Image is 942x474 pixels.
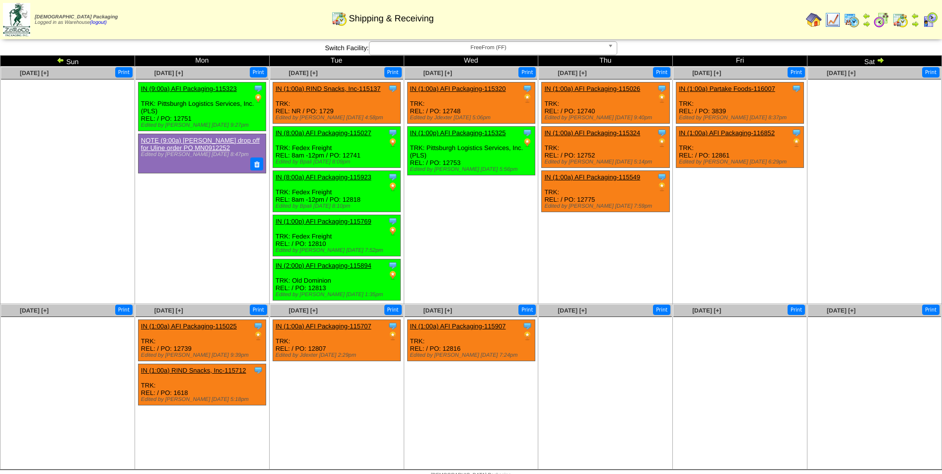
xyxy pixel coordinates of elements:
[911,12,919,20] img: arrowleft.gif
[276,262,371,269] a: IN (2:00p) AFI Packaging-115894
[388,128,398,138] img: Tooltip
[388,83,398,93] img: Tooltip
[388,172,398,182] img: Tooltip
[825,12,841,28] img: line_graph.gif
[3,3,30,36] img: zoroco-logo-small.webp
[349,13,434,24] span: Shipping & Receiving
[276,247,400,253] div: Edited by [PERSON_NAME] [DATE] 7:52pm
[388,138,398,148] img: PO
[276,173,371,181] a: IN (8:00a) AFI Packaging-115923
[388,216,398,226] img: Tooltip
[657,172,667,182] img: Tooltip
[827,307,856,314] span: [DATE] [+]
[141,396,266,402] div: Edited by [PERSON_NAME] [DATE] 5:18pm
[863,20,870,28] img: arrowright.gif
[522,93,532,103] img: PO
[410,166,535,172] div: Edited by [PERSON_NAME] [DATE] 5:56pm
[141,85,237,92] a: IN (9:00a) AFI Packaging-115323
[388,270,398,280] img: PO
[922,305,940,315] button: Print
[522,331,532,341] img: PO
[141,152,261,158] div: Edited by [PERSON_NAME] [DATE] 8:47pm
[276,322,371,330] a: IN (1:00a) AFI Packaging-115707
[522,128,532,138] img: Tooltip
[692,307,721,314] a: [DATE] [+]
[657,182,667,192] img: PO
[423,70,452,77] span: [DATE] [+]
[542,171,669,212] div: TRK: REL: / PO: 12775
[138,320,266,361] div: TRK: REL: / PO: 12739
[141,322,237,330] a: IN (1:00a) AFI Packaging-115025
[135,56,269,67] td: Mon
[676,82,804,124] div: TRK: REL: / PO: 3839
[388,226,398,236] img: PO
[922,67,940,78] button: Print
[141,122,266,128] div: Edited by [PERSON_NAME] [DATE] 9:27pm
[544,173,640,181] a: IN (1:00a) AFI Packaging-115549
[276,129,371,137] a: IN (8:00a) AFI Packaging-115027
[273,215,400,256] div: TRK: Fedex Freight REL: / PO: 12810
[388,182,398,192] img: PO
[250,67,267,78] button: Print
[253,83,263,93] img: Tooltip
[679,159,803,165] div: Edited by [PERSON_NAME] [DATE] 6:29pm
[518,305,536,315] button: Print
[273,171,400,212] div: TRK: Fedex Freight REL: 8am -12pm / PO: 12818
[276,352,400,358] div: Edited by Jdexter [DATE] 2:29pm
[807,56,942,67] td: Sat
[115,67,133,78] button: Print
[90,20,107,25] a: (logout)
[269,56,404,67] td: Tue
[373,42,604,54] span: FreeFrom (FF)
[657,138,667,148] img: PO
[522,138,532,148] img: PO
[692,70,721,77] a: [DATE] [+]
[410,322,506,330] a: IN (1:00a) AFI Packaging-115907
[653,305,670,315] button: Print
[863,12,870,20] img: arrowleft.gif
[544,203,669,209] div: Edited by [PERSON_NAME] [DATE] 7:59pm
[407,320,535,361] div: TRK: REL: / PO: 12816
[410,115,535,121] div: Edited by Jdexter [DATE] 5:06pm
[331,10,347,26] img: calendarinout.gif
[544,85,640,92] a: IN (1:00a) AFI Packaging-115026
[20,307,49,314] a: [DATE] [+]
[792,138,801,148] img: PO
[273,320,400,361] div: TRK: REL: / PO: 12807
[410,352,535,358] div: Edited by [PERSON_NAME] [DATE] 7:24pm
[154,307,183,314] span: [DATE] [+]
[410,129,506,137] a: IN (1:00p) AFI Packaging-115325
[407,127,535,175] div: TRK: Pittsburgh Logistics Services, Inc. (PLS) REL: / PO: 12753
[679,85,775,92] a: IN (1:00a) Partake Foods-116007
[35,14,118,20] span: [DEMOGRAPHIC_DATA] Packaging
[792,128,801,138] img: Tooltip
[876,56,884,64] img: arrowright.gif
[154,70,183,77] a: [DATE] [+]
[141,367,246,374] a: IN (1:00a) RIND Snacks, Inc-115712
[273,259,400,301] div: TRK: Old Dominion REL: / PO: 12813
[289,307,318,314] a: [DATE] [+]
[544,129,640,137] a: IN (1:00a) AFI Packaging-115324
[138,364,266,405] div: TRK: REL: / PO: 1618
[653,67,670,78] button: Print
[827,70,856,77] a: [DATE] [+]
[289,70,318,77] span: [DATE] [+]
[410,85,506,92] a: IN (1:00a) AFI Packaging-115320
[558,70,586,77] a: [DATE] [+]
[806,12,822,28] img: home.gif
[911,20,919,28] img: arrowright.gif
[20,70,49,77] span: [DATE] [+]
[558,307,586,314] a: [DATE] [+]
[250,158,263,170] button: Delete Note
[388,331,398,341] img: PO
[518,67,536,78] button: Print
[542,82,669,124] div: TRK: REL: / PO: 12740
[253,321,263,331] img: Tooltip
[544,159,669,165] div: Edited by [PERSON_NAME] [DATE] 5:14pm
[423,307,452,314] a: [DATE] [+]
[679,115,803,121] div: Edited by [PERSON_NAME] [DATE] 8:37pm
